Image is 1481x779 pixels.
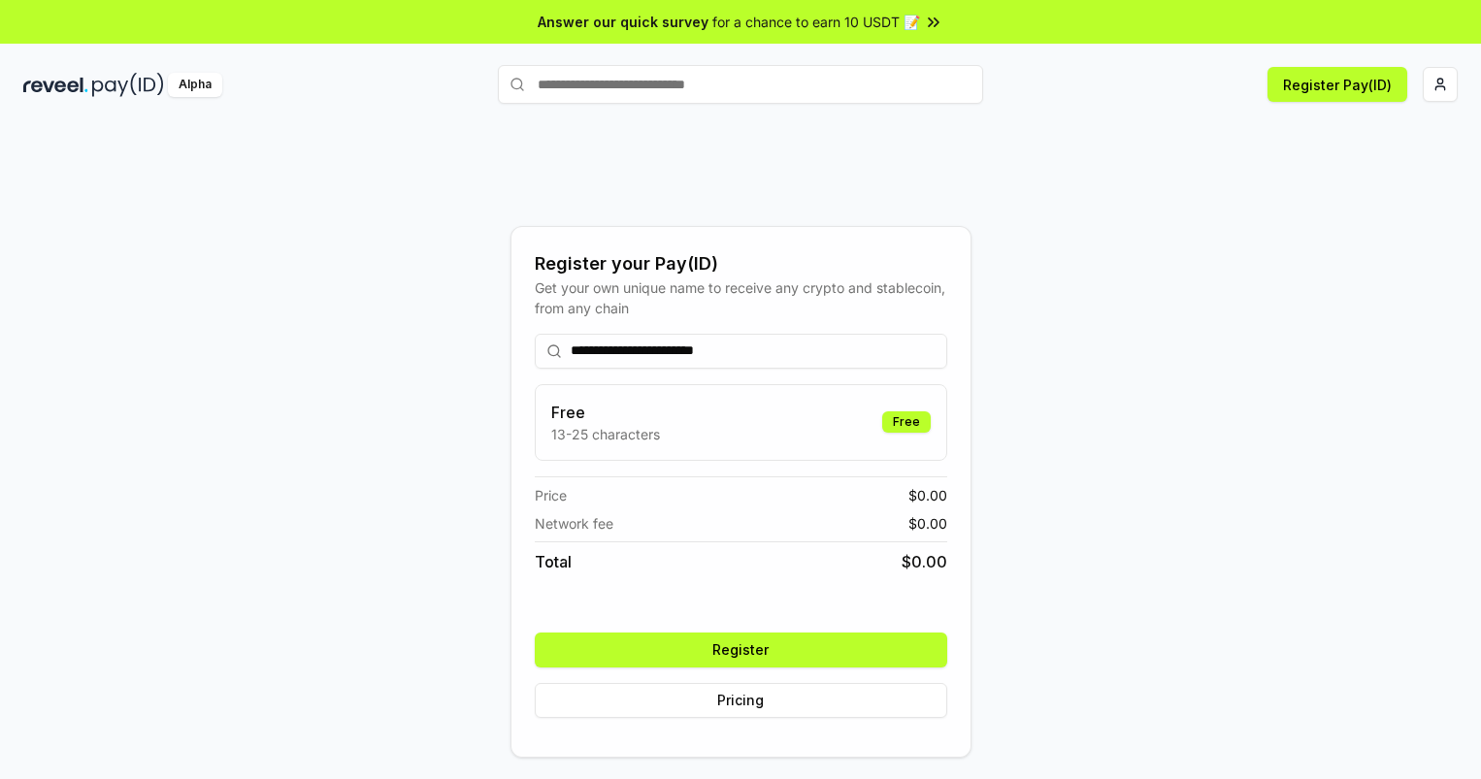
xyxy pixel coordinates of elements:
[92,73,164,97] img: pay_id
[535,277,947,318] div: Get your own unique name to receive any crypto and stablecoin, from any chain
[535,485,567,505] span: Price
[712,12,920,32] span: for a chance to earn 10 USDT 📝
[902,550,947,573] span: $ 0.00
[535,513,613,534] span: Network fee
[535,683,947,718] button: Pricing
[882,411,931,433] div: Free
[538,12,708,32] span: Answer our quick survey
[168,73,222,97] div: Alpha
[908,485,947,505] span: $ 0.00
[551,424,660,444] p: 13-25 characters
[551,401,660,424] h3: Free
[908,513,947,534] span: $ 0.00
[1267,67,1407,102] button: Register Pay(ID)
[535,250,947,277] div: Register your Pay(ID)
[535,550,572,573] span: Total
[535,633,947,667] button: Register
[23,73,88,97] img: reveel_dark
